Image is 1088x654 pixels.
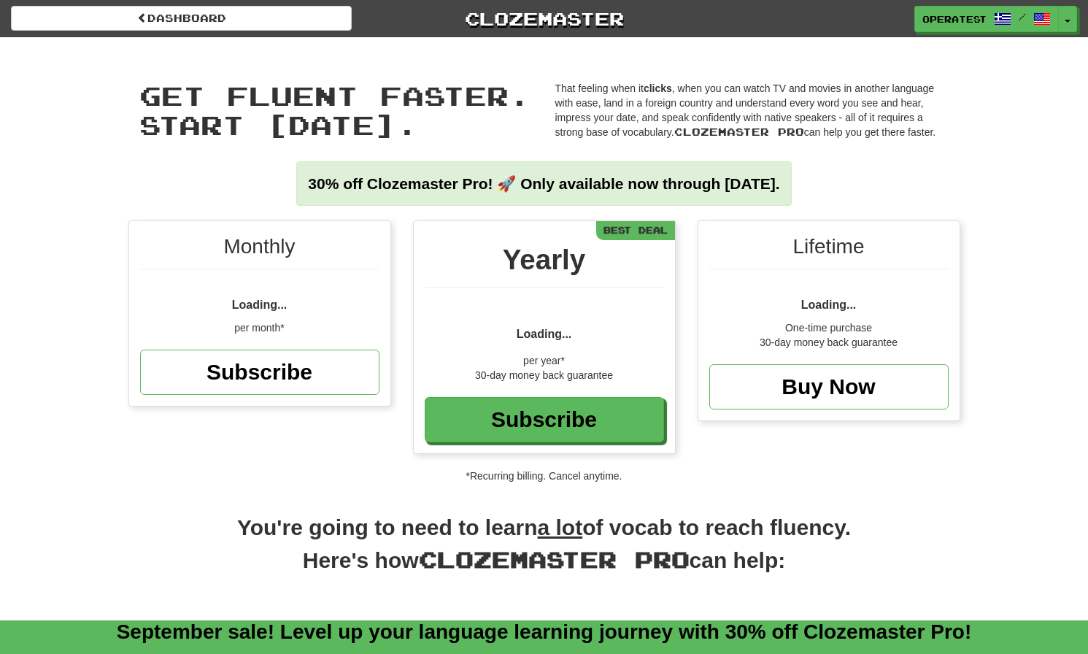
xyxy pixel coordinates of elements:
[425,368,664,382] div: 30-day money back guarantee
[140,232,379,269] div: Monthly
[139,80,531,140] span: Get fluent faster. Start [DATE].
[709,364,949,409] a: Buy Now
[644,82,672,94] strong: clicks
[709,320,949,335] div: One-time purchase
[709,232,949,269] div: Lifetime
[801,299,857,311] span: Loading...
[425,397,664,442] a: Subscribe
[517,328,572,340] span: Loading...
[140,350,379,395] a: Subscribe
[914,6,1059,32] a: OPERATEST /
[425,353,664,368] div: per year*
[374,6,714,31] a: Clozemaster
[425,239,664,288] div: Yearly
[922,12,987,26] span: OPERATEST
[709,335,949,350] div: 30-day money back guarantee
[117,620,972,643] a: September sale! Level up your language learning journey with 30% off Clozemaster Pro!
[596,221,675,239] div: Best Deal
[128,512,960,591] h2: You're going to need to learn of vocab to reach fluency. Here's how can help:
[674,126,804,138] span: Clozemaster Pro
[308,175,779,192] strong: 30% off Clozemaster Pro! 🚀 Only available now through [DATE].
[555,81,949,139] p: That feeling when it , when you can watch TV and movies in another language with ease, land in a ...
[140,320,379,335] div: per month*
[11,6,352,31] a: Dashboard
[419,546,690,572] span: Clozemaster Pro
[538,515,583,539] u: a lot
[232,299,288,311] span: Loading...
[1019,12,1026,22] span: /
